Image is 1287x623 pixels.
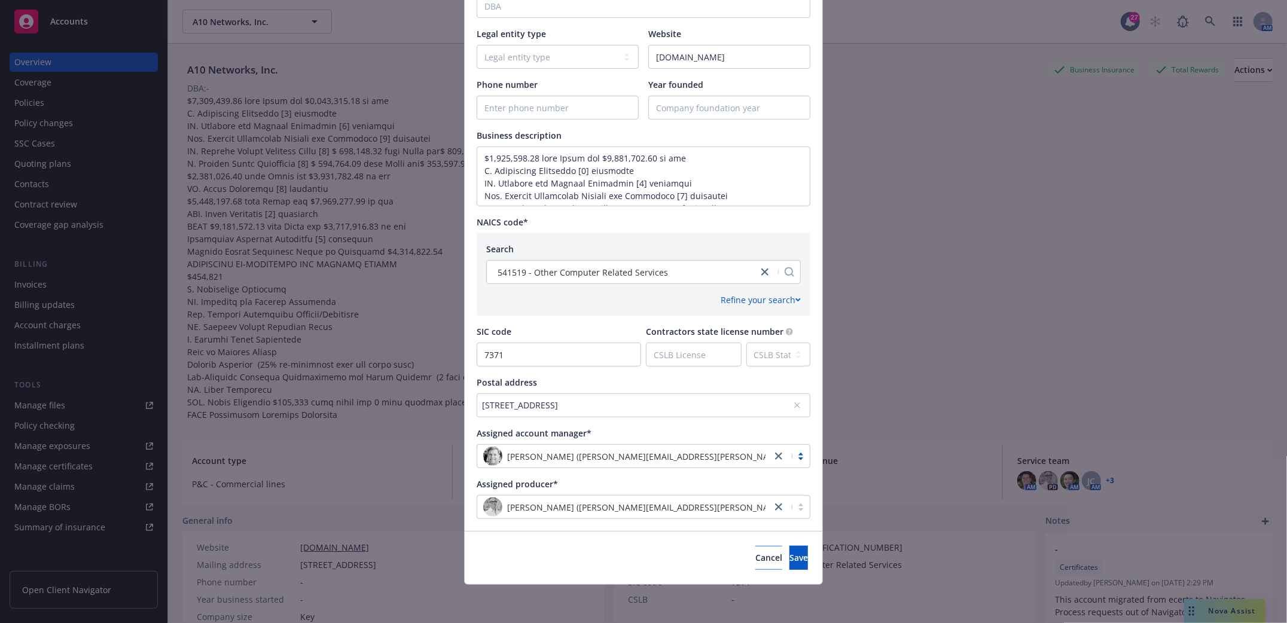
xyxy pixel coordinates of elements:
[646,326,783,337] span: Contractors state license number
[771,449,786,463] a: close
[477,377,537,388] span: Postal address
[789,546,808,570] button: Save
[477,326,511,337] span: SIC code
[507,450,855,463] span: [PERSON_NAME] ([PERSON_NAME][EMAIL_ADDRESS][PERSON_NAME][DOMAIN_NAME])
[477,343,641,366] input: SIC Code
[649,96,810,119] input: Company foundation year
[755,552,782,563] span: Cancel
[477,146,810,206] textarea: Enter business description
[477,393,810,417] button: [STREET_ADDRESS]
[648,28,681,39] span: Website
[483,447,502,466] img: photo
[721,294,801,306] div: Refine your search
[789,552,808,563] span: Save
[477,96,638,119] input: Enter phone number
[477,79,538,90] span: Phone number
[498,266,668,279] span: 541519 - Other Computer Related Services
[758,265,772,279] a: close
[483,497,766,517] span: photo[PERSON_NAME] ([PERSON_NAME][EMAIL_ADDRESS][PERSON_NAME][DOMAIN_NAME])
[646,343,741,366] input: CSLB License
[477,130,562,141] span: Business description
[482,399,793,411] div: [STREET_ADDRESS]
[483,447,766,466] span: photo[PERSON_NAME] ([PERSON_NAME][EMAIL_ADDRESS][PERSON_NAME][DOMAIN_NAME])
[477,478,558,490] span: Assigned producer*
[648,79,703,90] span: Year founded
[483,497,502,517] img: photo
[755,546,782,570] button: Cancel
[493,266,752,279] span: 541519 - Other Computer Related Services
[649,45,810,68] input: Enter URL
[486,243,514,255] span: Search
[477,427,591,439] span: Assigned account manager*
[771,500,786,514] a: close
[507,501,855,514] span: [PERSON_NAME] ([PERSON_NAME][EMAIL_ADDRESS][PERSON_NAME][DOMAIN_NAME])
[477,216,528,228] span: NAICS code*
[477,28,546,39] span: Legal entity type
